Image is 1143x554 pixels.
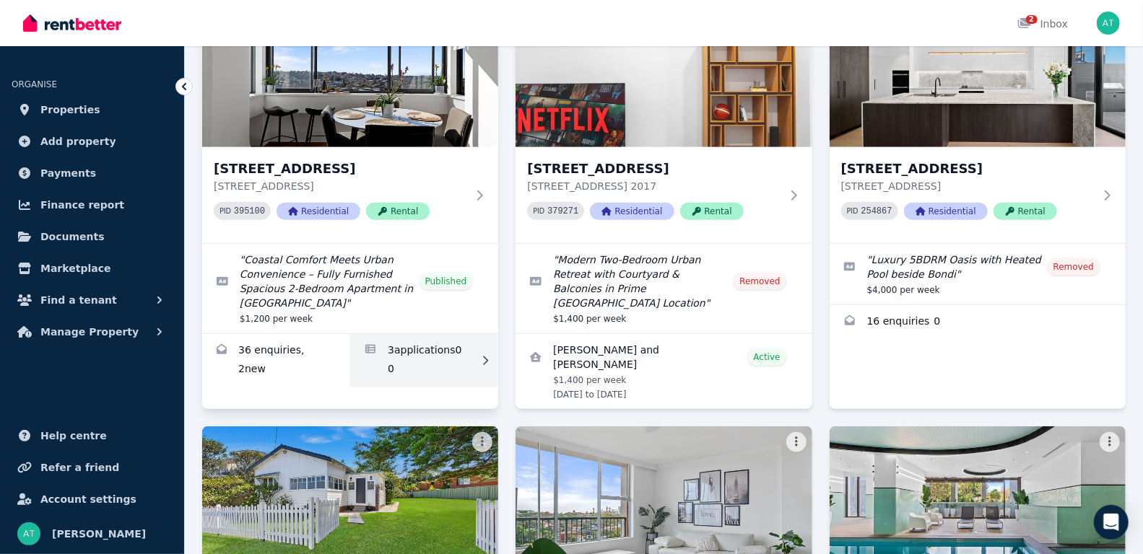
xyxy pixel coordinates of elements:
[1026,15,1038,24] span: 2
[40,323,139,340] span: Manage Property
[1097,12,1120,35] img: Alexander Tran
[40,427,107,444] span: Help centre
[40,164,96,182] span: Payments
[904,203,988,220] span: Residential
[472,432,492,452] button: More options
[841,179,1094,193] p: [STREET_ADDRESS]
[23,12,121,34] img: RentBetter
[830,9,1126,243] a: 49 Bourke Street, Queens Park[STREET_ADDRESS][STREET_ADDRESS]PID 254867ResidentialRental
[12,190,173,219] a: Finance report
[350,334,498,387] a: Applications for 9/53-55 Coogee Bay Rd, Randwick
[847,207,859,215] small: PID
[680,203,744,220] span: Rental
[841,159,1094,179] h3: [STREET_ADDRESS]
[40,459,119,476] span: Refer a friend
[202,244,498,333] a: Edit listing: Coastal Comfort Meets Urban Convenience – Fully Furnished Spacious 2-Bedroom Apartm...
[12,159,173,188] a: Payments
[1100,432,1120,452] button: More options
[527,179,780,193] p: [STREET_ADDRESS] 2017
[12,286,173,315] button: Find a tenant
[40,260,110,277] span: Marketplace
[17,522,40,545] img: Alexander Tran
[40,196,124,214] span: Finance report
[12,79,57,89] span: ORGANISE
[12,127,173,156] a: Add property
[547,206,578,216] code: 379271
[533,207,544,215] small: PID
[202,9,498,243] a: 9/53-55 Coogee Bay Rd, Randwick[STREET_ADDRESS][STREET_ADDRESS]PID 395100ResidentialRental
[994,203,1057,220] span: Rental
[202,9,498,147] img: 9/53-55 Coogee Bay Rd, Randwick
[214,179,466,193] p: [STREET_ADDRESS]
[786,432,807,452] button: More options
[12,95,173,124] a: Properties
[1017,17,1068,31] div: Inbox
[516,244,812,333] a: Edit listing: Modern Two-Bedroom Urban Retreat with Courtyard & Balconies in Prime Sydney Location
[40,491,136,508] span: Account settings
[12,222,173,251] a: Documents
[40,133,116,150] span: Add property
[277,203,360,220] span: Residential
[52,525,146,542] span: [PERSON_NAME]
[366,203,430,220] span: Rental
[214,159,466,179] h3: [STREET_ADDRESS]
[527,159,780,179] h3: [STREET_ADDRESS]
[590,203,674,220] span: Residential
[830,305,1126,340] a: Enquiries for 49 Bourke Street, Queens Park
[40,101,100,118] span: Properties
[1094,505,1129,540] div: Open Intercom Messenger
[234,206,265,216] code: 395100
[40,228,105,245] span: Documents
[516,9,812,243] a: 13 Tung Hop St, Waterloo[STREET_ADDRESS][STREET_ADDRESS] 2017PID 379271ResidentialRental
[40,291,117,309] span: Find a tenant
[830,244,1126,304] a: Edit listing: Luxury 5BDRM Oasis with Heated Pool beside Bondi
[12,453,173,482] a: Refer a friend
[12,317,173,346] button: Manage Property
[516,334,812,409] a: View details for Norapat Kornsri and Nisal Arya Liyanage
[12,421,173,450] a: Help centre
[830,9,1126,147] img: 49 Bourke Street, Queens Park
[202,334,350,387] a: Enquiries for 9/53-55 Coogee Bay Rd, Randwick
[861,206,892,216] code: 254867
[516,9,812,147] img: 13 Tung Hop St, Waterloo
[220,207,231,215] small: PID
[12,485,173,514] a: Account settings
[12,254,173,283] a: Marketplace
